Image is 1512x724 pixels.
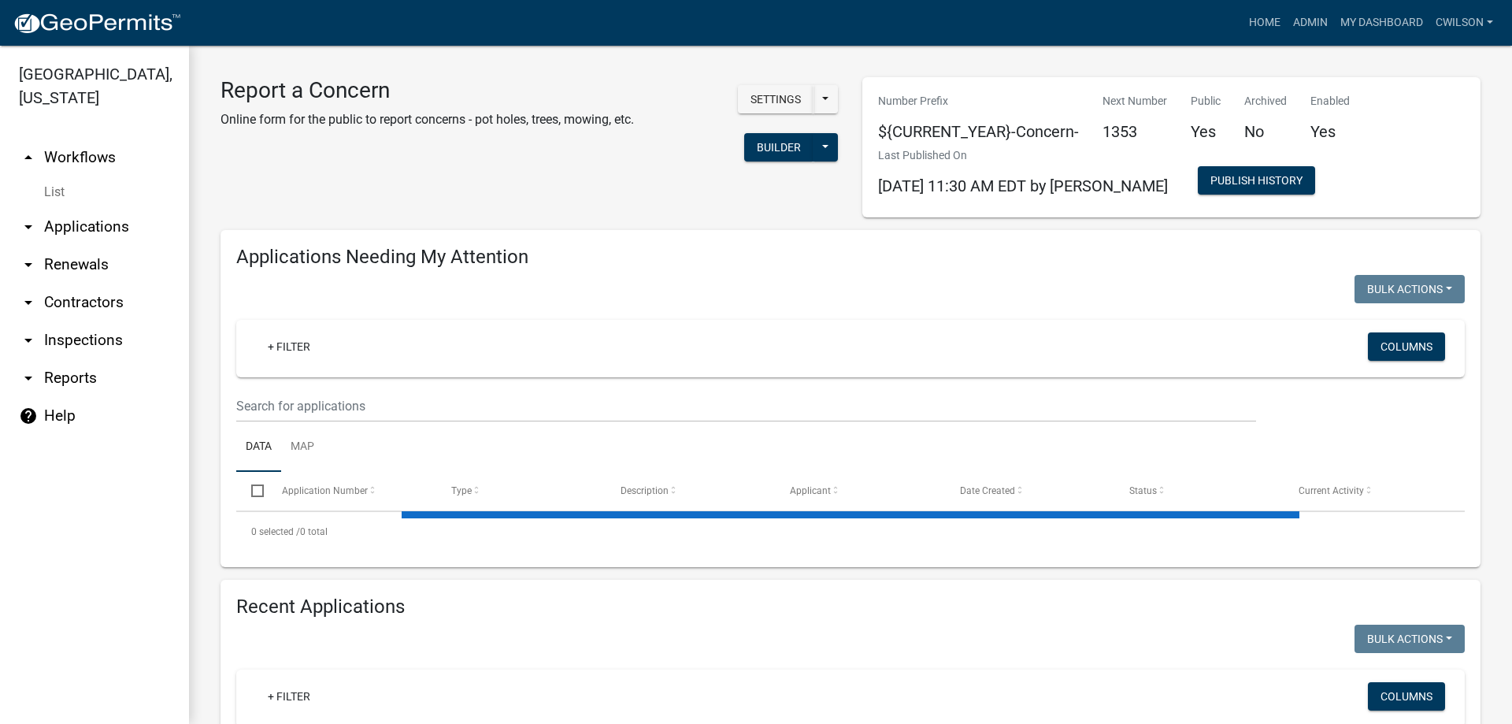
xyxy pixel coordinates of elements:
a: Data [236,422,281,473]
button: Columns [1368,332,1445,361]
button: Bulk Actions [1354,625,1465,653]
p: Archived [1244,93,1287,110]
span: Date Created [960,485,1015,496]
datatable-header-cell: Description [606,472,775,510]
datatable-header-cell: Current Activity [1284,472,1453,510]
button: Columns [1368,682,1445,711]
span: Description [621,485,669,496]
i: arrow_drop_down [19,331,38,350]
datatable-header-cell: Applicant [775,472,944,510]
i: help [19,407,38,425]
span: 0 selected / [251,526,300,537]
div: 0 total [236,512,1465,551]
a: Admin [1287,8,1334,38]
span: Type [451,485,472,496]
span: Applicant [790,485,831,496]
i: arrow_drop_down [19,217,38,236]
h4: Recent Applications [236,596,1465,618]
h5: No [1244,122,1287,141]
h5: Yes [1310,122,1350,141]
h5: 1353 [1102,122,1167,141]
datatable-header-cell: Type [436,472,606,510]
a: Home [1243,8,1287,38]
p: Online form for the public to report concerns - pot holes, trees, mowing, etc. [220,110,634,129]
button: Bulk Actions [1354,275,1465,303]
datatable-header-cell: Application Number [266,472,435,510]
a: + Filter [255,332,323,361]
i: arrow_drop_up [19,148,38,167]
p: Next Number [1102,93,1167,110]
i: arrow_drop_down [19,369,38,388]
input: Search for applications [236,390,1256,422]
wm-modal-confirm: Workflow Publish History [1198,176,1315,188]
a: cwilson [1429,8,1499,38]
datatable-header-cell: Select [236,472,266,510]
a: Map [281,422,324,473]
i: arrow_drop_down [19,293,38,312]
p: Enabled [1310,93,1350,110]
h4: Applications Needing My Attention [236,246,1465,269]
datatable-header-cell: Date Created [944,472,1114,510]
span: Status [1129,485,1157,496]
h5: ${CURRENT_YEAR}-Concern- [878,122,1079,141]
p: Number Prefix [878,93,1079,110]
h5: Yes [1191,122,1221,141]
datatable-header-cell: Status [1114,472,1284,510]
p: Public [1191,93,1221,110]
button: Settings [738,85,813,113]
p: Last Published On [878,147,1168,164]
h3: Report a Concern [220,77,634,104]
button: Builder [744,133,813,162]
span: Application Number [282,485,368,496]
a: My Dashboard [1334,8,1429,38]
a: + Filter [255,682,323,711]
span: [DATE] 11:30 AM EDT by [PERSON_NAME] [878,176,1168,195]
i: arrow_drop_down [19,255,38,274]
button: Publish History [1198,166,1315,195]
span: Current Activity [1299,485,1364,496]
